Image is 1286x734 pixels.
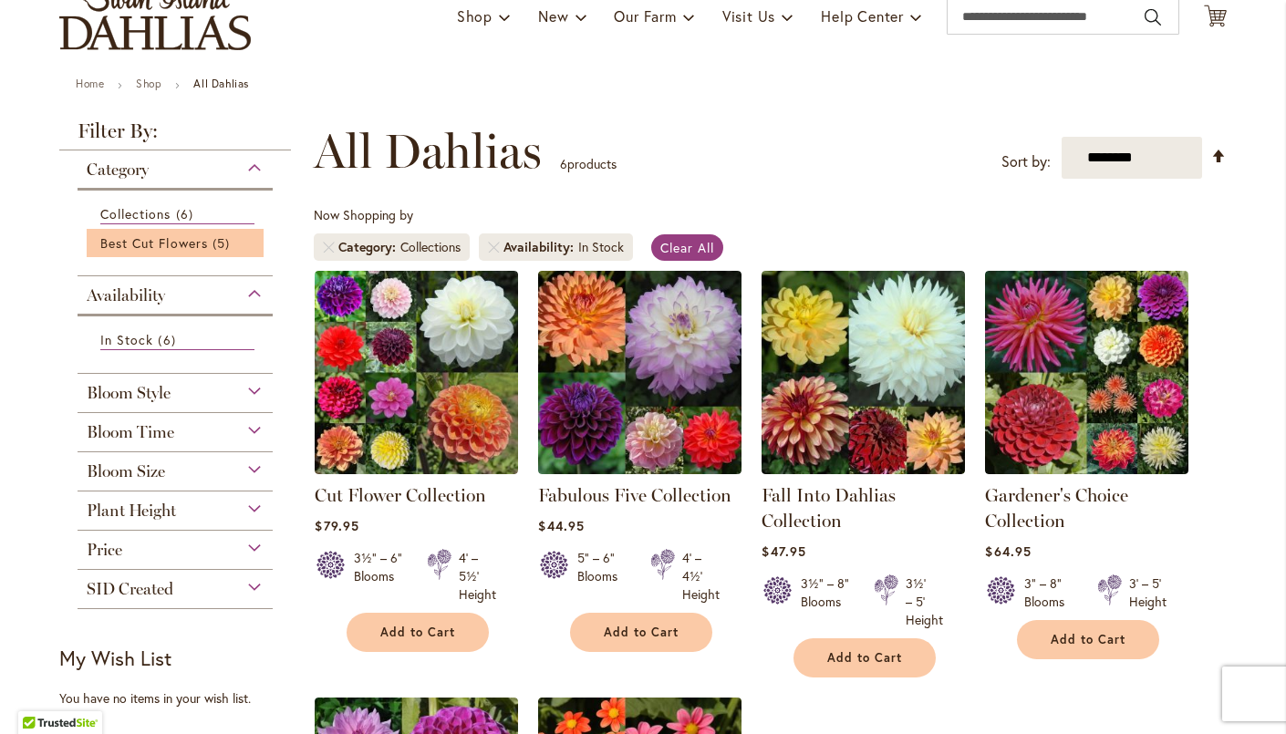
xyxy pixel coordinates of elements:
[213,233,234,253] span: 5
[380,625,455,640] span: Add to Cart
[985,543,1031,560] span: $64.95
[614,6,676,26] span: Our Farm
[1001,145,1051,179] label: Sort by:
[87,383,171,403] span: Bloom Style
[87,461,165,481] span: Bloom Size
[560,155,567,172] span: 6
[570,613,712,652] button: Add to Cart
[347,613,489,652] button: Add to Cart
[578,238,624,256] div: In Stock
[59,645,171,671] strong: My Wish List
[762,460,965,478] a: Fall Into Dahlias Collection
[76,77,104,90] a: Home
[100,330,254,350] a: In Stock 6
[315,517,358,534] span: $79.95
[985,271,1188,474] img: Gardener's Choice Collection
[762,543,805,560] span: $47.95
[158,330,180,349] span: 6
[1129,574,1167,611] div: 3' – 5' Height
[722,6,775,26] span: Visit Us
[315,460,518,478] a: CUT FLOWER COLLECTION
[14,669,65,720] iframe: Launch Accessibility Center
[538,460,742,478] a: Fabulous Five Collection
[827,650,902,666] span: Add to Cart
[660,239,714,256] span: Clear All
[538,517,584,534] span: $44.95
[323,242,334,253] a: Remove Category Collections
[538,271,742,474] img: Fabulous Five Collection
[604,625,679,640] span: Add to Cart
[338,238,400,256] span: Category
[315,271,518,474] img: CUT FLOWER COLLECTION
[538,484,731,506] a: Fabulous Five Collection
[87,501,176,521] span: Plant Height
[87,579,173,599] span: SID Created
[354,549,405,604] div: 3½" – 6" Blooms
[762,484,896,532] a: Fall Into Dahlias Collection
[136,77,161,90] a: Shop
[87,422,174,442] span: Bloom Time
[488,242,499,253] a: Remove Availability In Stock
[985,484,1128,532] a: Gardener's Choice Collection
[100,233,254,253] a: Best Cut Flowers
[87,540,122,560] span: Price
[906,574,943,629] div: 3½' – 5' Height
[459,549,496,604] div: 4' – 5½' Height
[100,204,254,224] a: Collections
[100,331,153,348] span: In Stock
[1017,620,1159,659] button: Add to Cart
[314,124,542,179] span: All Dahlias
[577,549,628,604] div: 5" – 6" Blooms
[651,234,723,261] a: Clear All
[801,574,852,629] div: 3½" – 8" Blooms
[193,77,249,90] strong: All Dahlias
[176,204,198,223] span: 6
[87,160,149,180] span: Category
[315,484,486,506] a: Cut Flower Collection
[400,238,461,256] div: Collections
[1051,632,1125,647] span: Add to Cart
[985,460,1188,478] a: Gardener's Choice Collection
[793,638,936,677] button: Add to Cart
[762,271,965,474] img: Fall Into Dahlias Collection
[314,206,413,223] span: Now Shopping by
[100,234,208,252] span: Best Cut Flowers
[1024,574,1075,611] div: 3" – 8" Blooms
[59,121,291,150] strong: Filter By:
[457,6,493,26] span: Shop
[682,549,720,604] div: 4' – 4½' Height
[503,238,578,256] span: Availability
[538,6,568,26] span: New
[560,150,617,179] p: products
[87,285,165,305] span: Availability
[59,689,303,708] div: You have no items in your wish list.
[100,205,171,222] span: Collections
[821,6,904,26] span: Help Center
